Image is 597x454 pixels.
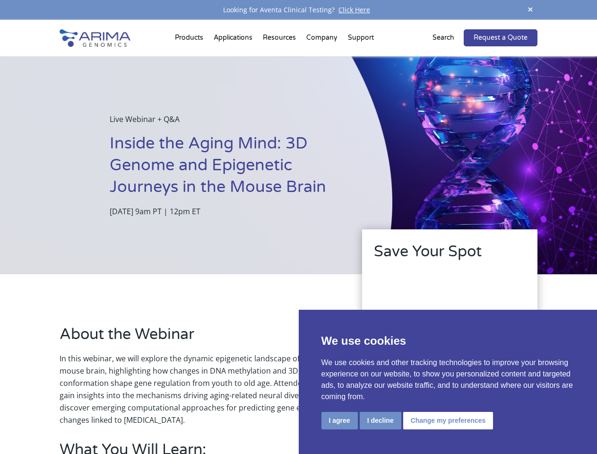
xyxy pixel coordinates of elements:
[110,205,345,218] p: [DATE] 9am PT | 12pm ET
[110,133,345,205] h1: Inside the Aging Mind: 3D Genome and Epigenetic Journeys in the Mouse Brain
[374,270,526,340] iframe: Form 1
[110,113,345,133] p: Live Webinar + Q&A
[60,29,130,47] img: Arima-Genomics-logo
[335,5,374,14] a: Click Here
[60,4,537,16] div: Looking for Aventa Clinical Testing?
[60,324,336,352] h2: About the Webinar
[321,332,575,349] p: We use cookies
[321,412,358,429] button: I agree
[321,357,575,402] p: We use cookies and other tracking technologies to improve your browsing experience on our website...
[374,241,526,270] h2: Save Your Spot
[60,352,336,426] p: In this webinar, we will explore the dynamic epigenetic landscape of the adult mouse brain, highl...
[403,412,493,429] button: Change my preferences
[433,32,454,44] p: Search
[464,29,537,46] a: Request a Quote
[360,412,401,429] button: I decline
